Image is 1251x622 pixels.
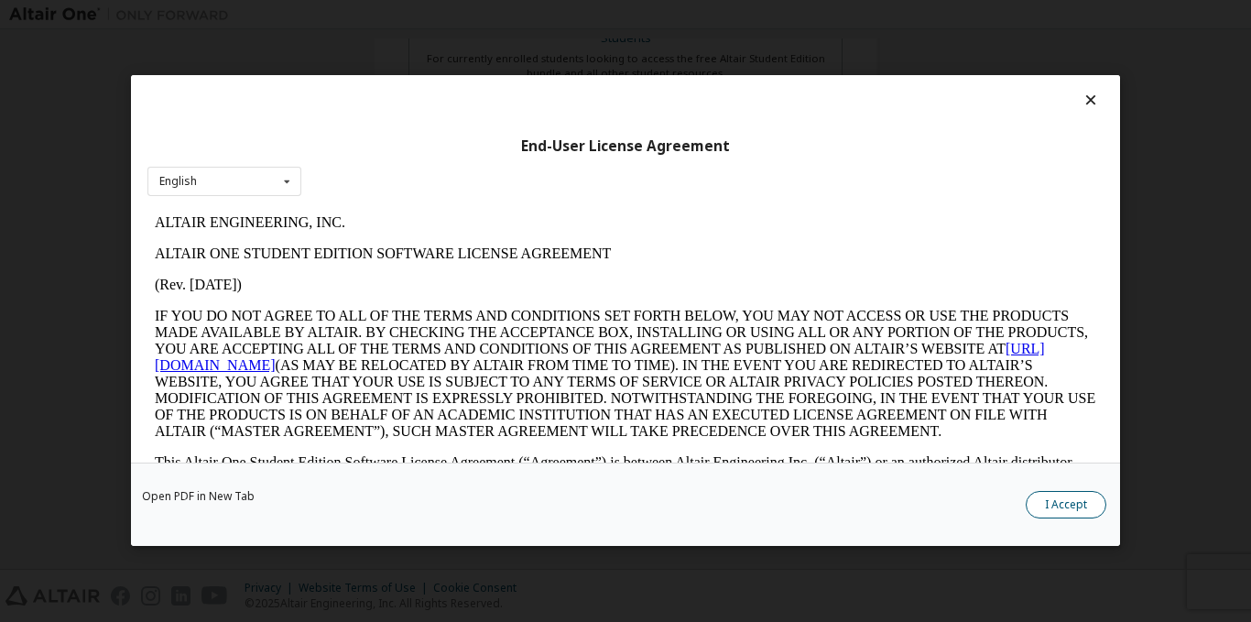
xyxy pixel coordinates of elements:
p: (Rev. [DATE]) [7,70,949,86]
a: Open PDF in New Tab [142,492,255,503]
p: ALTAIR ENGINEERING, INC. [7,7,949,24]
p: ALTAIR ONE STUDENT EDITION SOFTWARE LICENSE AGREEMENT [7,38,949,55]
div: End-User License Agreement [147,137,1104,156]
button: I Accept [1026,492,1106,519]
a: [URL][DOMAIN_NAME] [7,134,897,166]
p: This Altair One Student Edition Software License Agreement (“Agreement”) is between Altair Engine... [7,247,949,313]
p: IF YOU DO NOT AGREE TO ALL OF THE TERMS AND CONDITIONS SET FORTH BELOW, YOU MAY NOT ACCESS OR USE... [7,101,949,233]
div: English [159,176,197,187]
